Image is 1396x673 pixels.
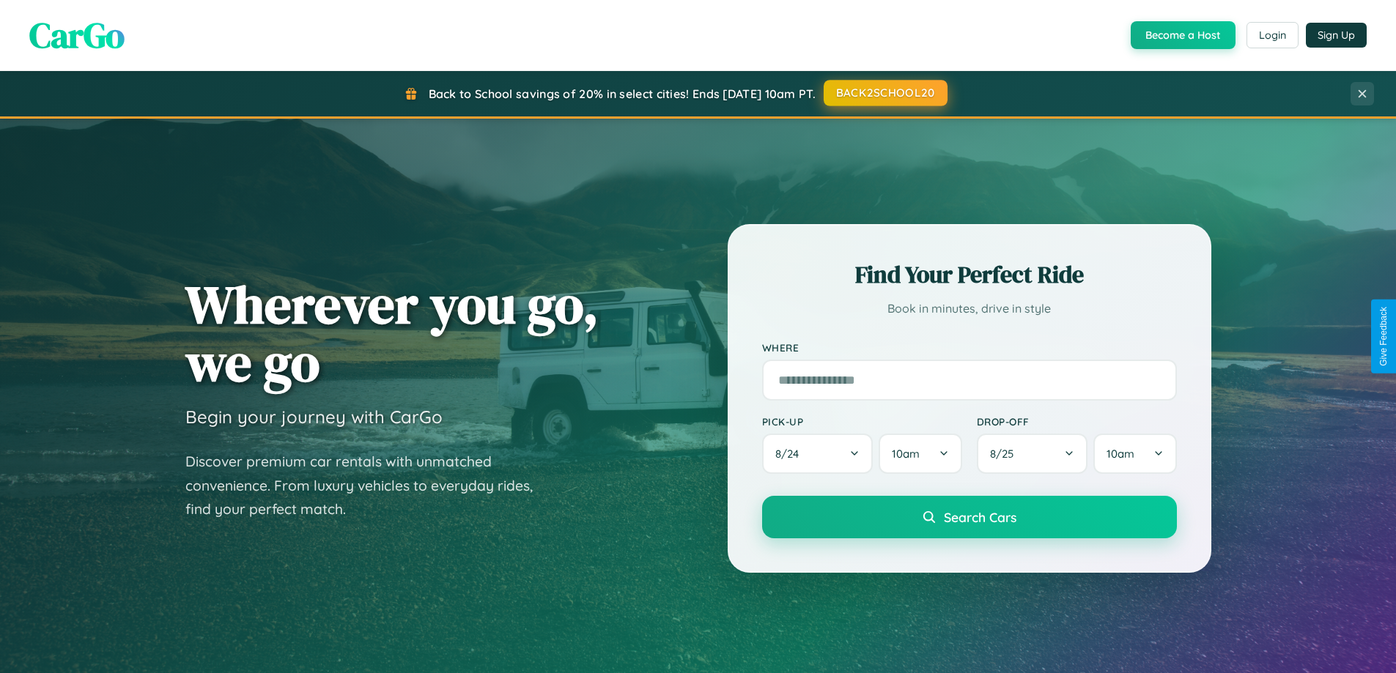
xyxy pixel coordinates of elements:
h1: Wherever you go, we go [185,275,599,391]
div: Give Feedback [1378,307,1389,366]
label: Where [762,341,1177,354]
p: Discover premium car rentals with unmatched convenience. From luxury vehicles to everyday rides, ... [185,450,552,521]
button: Become a Host [1131,21,1236,49]
span: Search Cars [944,509,1016,525]
button: Login [1247,22,1299,48]
button: BACK2SCHOOL20 [824,80,948,106]
span: Back to School savings of 20% in select cities! Ends [DATE] 10am PT. [429,86,816,101]
h2: Find Your Perfect Ride [762,259,1177,291]
button: 8/24 [762,434,874,474]
span: 10am [892,447,920,461]
span: 8 / 25 [990,447,1021,461]
span: 8 / 24 [775,447,806,461]
label: Pick-up [762,415,962,428]
button: Sign Up [1306,23,1367,48]
span: 10am [1107,447,1134,461]
button: 10am [1093,434,1176,474]
button: 8/25 [977,434,1088,474]
p: Book in minutes, drive in style [762,298,1177,319]
button: 10am [879,434,961,474]
h3: Begin your journey with CarGo [185,406,443,428]
span: CarGo [29,11,125,59]
label: Drop-off [977,415,1177,428]
button: Search Cars [762,496,1177,538]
